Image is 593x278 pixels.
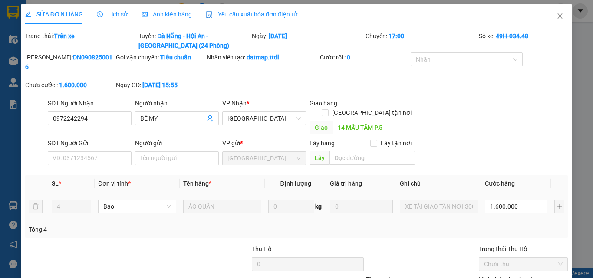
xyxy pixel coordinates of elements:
[183,180,211,187] span: Tên hàng
[227,152,301,165] span: Đà Nẵng
[160,54,191,61] b: Tiêu chuẩn
[25,11,31,17] span: edit
[554,200,564,213] button: plus
[377,138,415,148] span: Lấy tận nơi
[207,115,214,122] span: user-add
[25,80,114,90] div: Chưa cước :
[557,13,563,20] span: close
[247,54,279,61] b: datmap.ttdl
[330,180,362,187] span: Giá trị hàng
[548,4,572,29] button: Close
[142,82,178,88] b: [DATE] 15:55
[478,31,569,50] div: Số xe:
[142,11,192,18] span: Ảnh kiện hàng
[333,121,415,134] input: Dọc đường
[389,33,404,39] b: 17:00
[227,112,301,125] span: Đà Lạt
[116,80,205,90] div: Ngày GD:
[206,11,297,18] span: Yêu cầu xuất hóa đơn điện tử
[269,33,287,39] b: [DATE]
[25,52,114,72] div: [PERSON_NAME]:
[310,151,329,165] span: Lấy
[365,31,478,50] div: Chuyến:
[97,11,128,18] span: Lịch sử
[29,200,43,213] button: delete
[116,52,205,62] div: Gói vận chuyển:
[400,200,478,213] input: Ghi Chú
[59,82,87,88] b: 1.600.000
[207,52,318,62] div: Nhân viên tạo:
[251,31,364,50] div: Ngày:
[25,11,83,18] span: SỬA ĐƠN HÀNG
[29,225,230,234] div: Tổng: 4
[320,52,409,62] div: Cước rồi :
[496,33,528,39] b: 49H-034.48
[485,180,515,187] span: Cước hàng
[48,98,132,108] div: SĐT Người Nhận
[347,54,350,61] b: 0
[280,180,311,187] span: Định lượng
[222,138,306,148] div: VP gửi
[48,138,132,148] div: SĐT Người Gửi
[183,200,261,213] input: VD: Bàn, Ghế
[252,245,272,252] span: Thu Hộ
[310,100,337,107] span: Giao hàng
[329,108,415,118] span: [GEOGRAPHIC_DATA] tận nơi
[206,11,213,18] img: icon
[138,33,229,49] b: Đà Nẵng - Hội An - [GEOGRAPHIC_DATA] (24 Phòng)
[479,244,568,254] div: Trạng thái Thu Hộ
[396,175,481,192] th: Ghi chú
[135,98,219,108] div: Người nhận
[97,11,103,17] span: clock-circle
[484,258,563,271] span: Chưa thu
[310,121,333,134] span: Giao
[142,11,148,17] span: picture
[222,100,247,107] span: VP Nhận
[330,200,392,213] input: 0
[98,180,131,187] span: Đơn vị tính
[135,138,219,148] div: Người gửi
[138,31,251,50] div: Tuyến:
[314,200,323,213] span: kg
[310,140,335,147] span: Lấy hàng
[329,151,415,165] input: Dọc đường
[54,33,75,39] b: Trên xe
[24,31,138,50] div: Trạng thái:
[103,200,171,213] span: Bao
[52,180,59,187] span: SL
